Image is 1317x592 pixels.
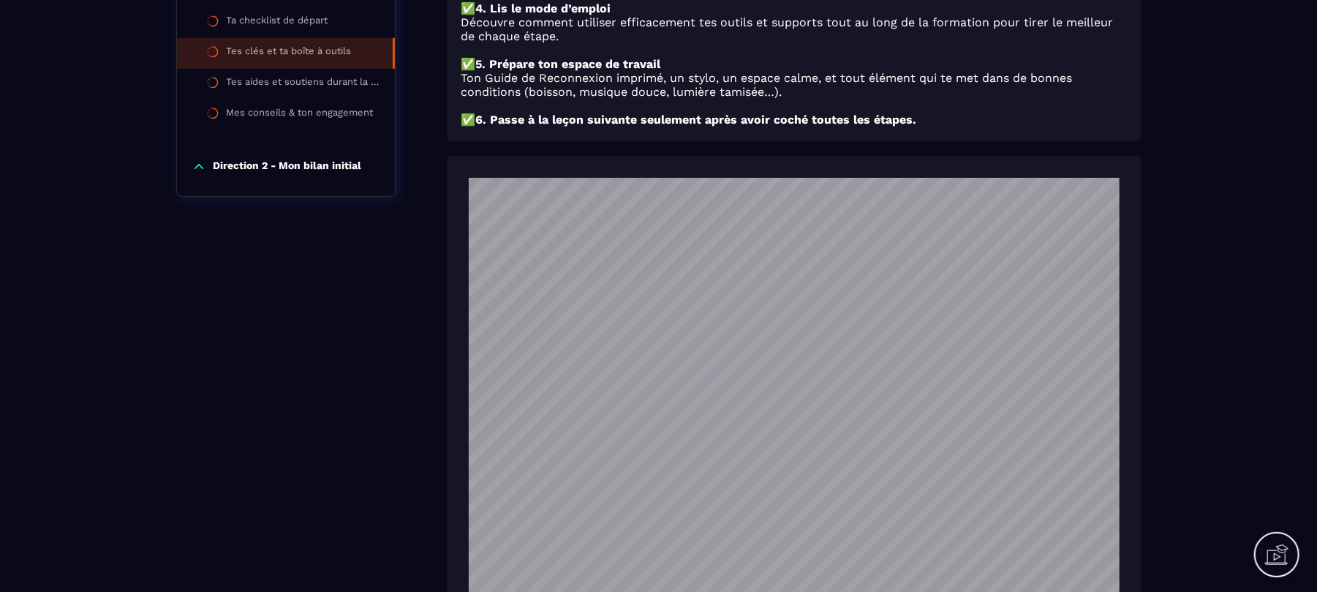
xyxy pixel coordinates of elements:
div: Mes conseils & ton engagement [227,107,374,123]
div: Tes clés et ta boîte à outils [227,45,352,61]
div: Ta checklist de départ [227,15,328,31]
p: ✅ [461,113,1127,127]
p: Direction 2 - Mon bilan initial [214,160,362,174]
strong: 4. Lis le mode d’emploi [476,1,611,15]
strong: 6. Passe à la leçon suivante seulement après avoir coché toutes les étapes. [476,113,917,127]
p: Découvre comment utiliser efficacement tes outils et supports tout au long de la formation pour t... [461,15,1127,43]
p: ✅ [461,1,1127,15]
strong: 5. Prépare ton espace de travail [476,57,661,71]
div: Tes aides et soutiens durant la formation [227,76,380,92]
p: Ton Guide de Reconnexion imprimé, un stylo, un espace calme, et tout élément qui te met dans de b... [461,71,1127,99]
p: ✅ [461,57,1127,71]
